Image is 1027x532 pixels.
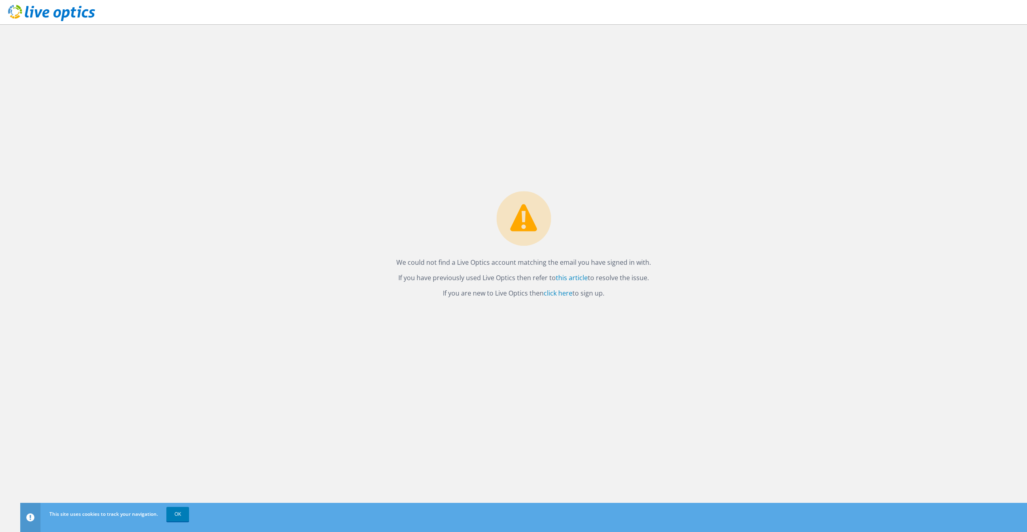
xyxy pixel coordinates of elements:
[544,289,572,298] a: click here
[396,272,651,283] p: If you have previously used Live Optics then refer to to resolve the issue.
[396,287,651,299] p: If you are new to Live Optics then to sign up.
[166,507,189,521] a: OK
[396,257,651,268] p: We could not find a Live Optics account matching the email you have signed in with.
[556,273,588,282] a: this article
[49,511,158,517] span: This site uses cookies to track your navigation.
